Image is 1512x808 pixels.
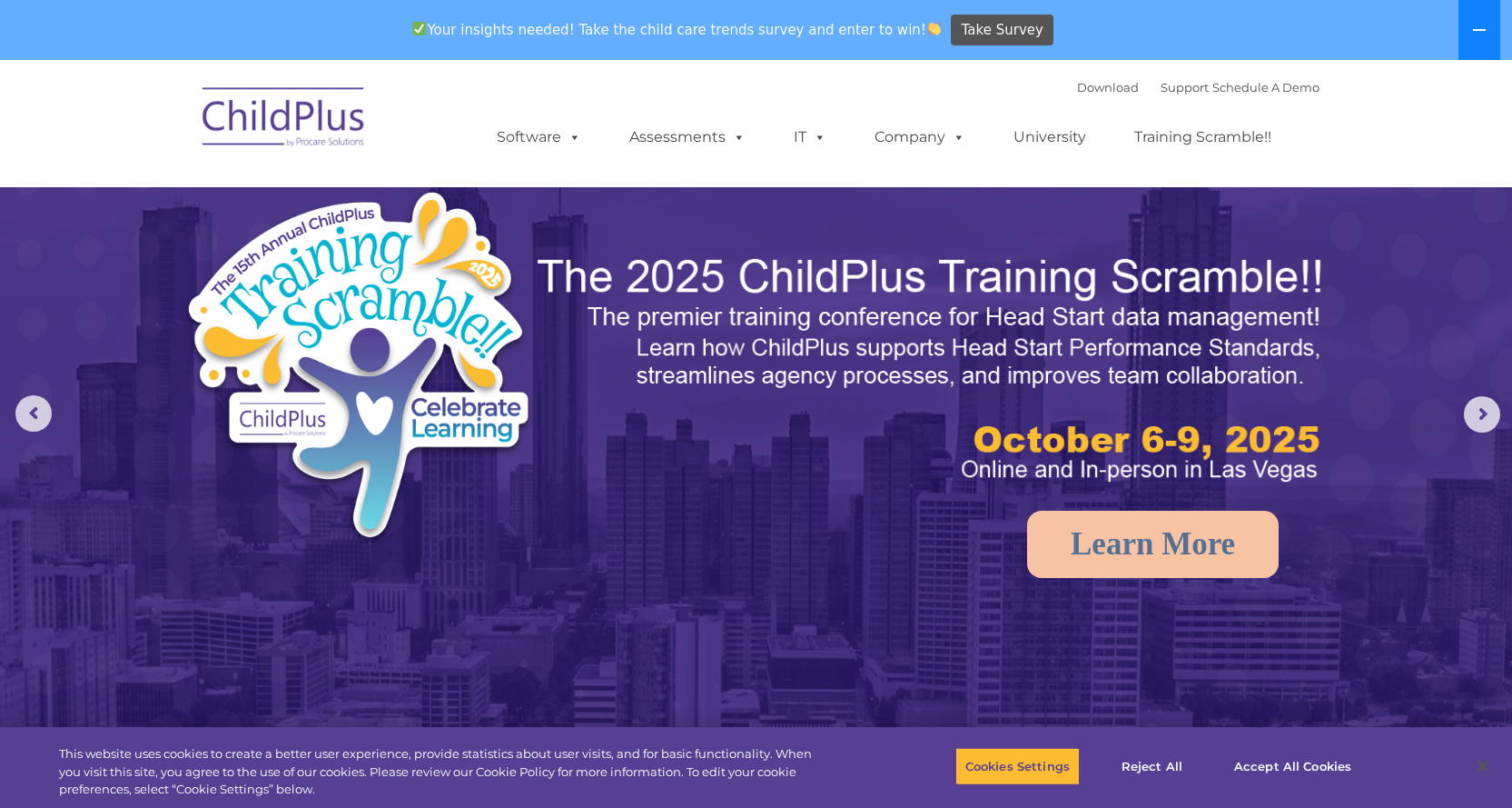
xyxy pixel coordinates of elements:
[1095,747,1209,785] button: Reject All
[995,119,1104,155] a: University
[405,12,949,47] span: Your insights needed! Take the child care trends survey and enter to win!
[1077,80,1319,95] font: |
[193,75,375,165] img: ChildPlus by Procare Solutions
[1463,746,1503,786] button: Close
[479,119,599,155] a: Software
[1224,747,1361,785] button: Accept All Cookies
[1116,119,1290,155] a: Training Scramble!!
[776,119,845,155] a: IT
[951,15,1053,46] a: Take Survey
[1077,80,1139,95] a: Download
[1027,511,1279,578] a: Learn More
[1161,80,1209,95] a: Support
[412,22,426,35] img: ✅
[1212,80,1319,95] a: Schedule A Demo
[252,195,330,208] span: Phone number
[927,22,941,35] img: 👏
[59,745,832,799] div: This website uses cookies to create a better user experience, provide statistics about user visit...
[611,119,764,155] a: Assessments
[252,120,308,134] span: Last name
[856,119,983,155] a: Company
[955,747,1080,785] button: Cookies Settings
[962,15,1043,46] span: Take Survey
